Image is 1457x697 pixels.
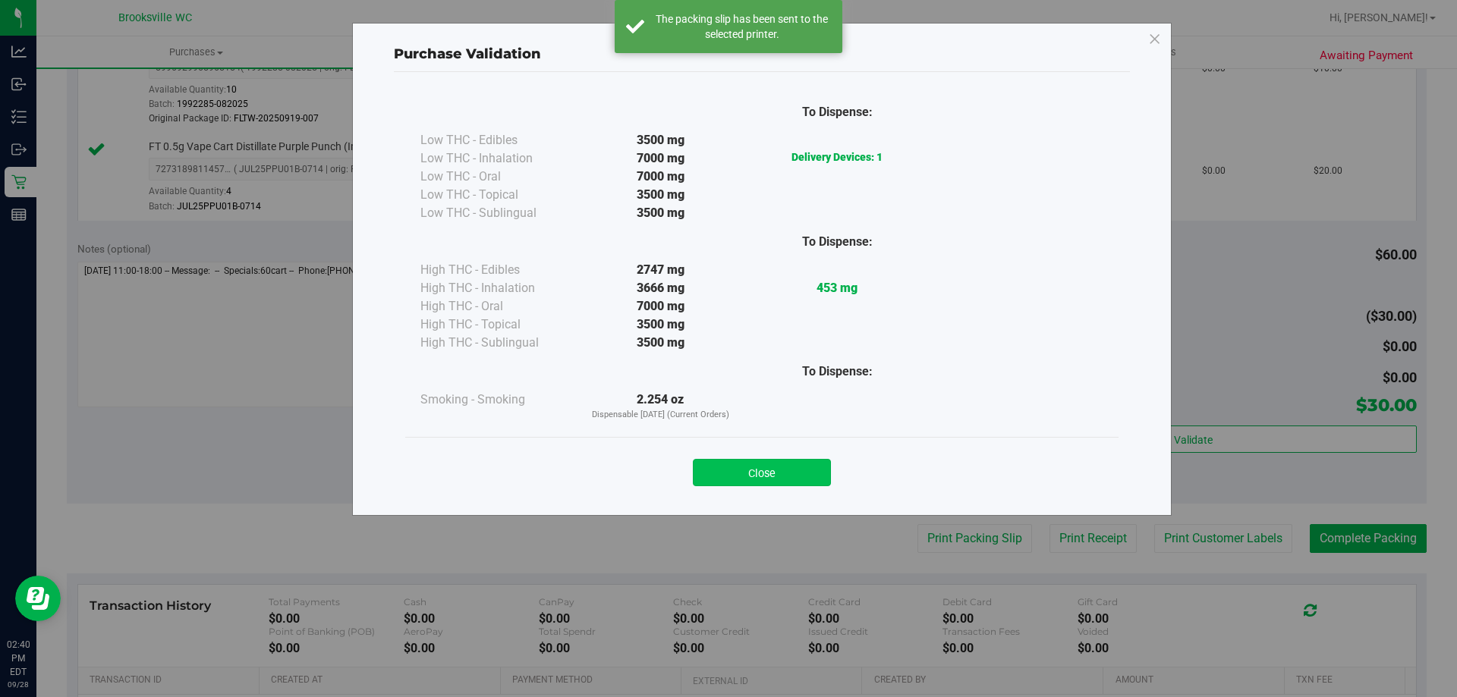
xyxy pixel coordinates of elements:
[572,149,749,168] div: 7000 mg
[693,459,831,486] button: Close
[572,261,749,279] div: 2747 mg
[420,391,572,409] div: Smoking - Smoking
[420,316,572,334] div: High THC - Topical
[572,186,749,204] div: 3500 mg
[572,409,749,422] p: Dispensable [DATE] (Current Orders)
[15,576,61,621] iframe: Resource center
[572,297,749,316] div: 7000 mg
[572,131,749,149] div: 3500 mg
[749,363,926,381] div: To Dispense:
[572,391,749,422] div: 2.254 oz
[749,149,926,165] p: Delivery Devices: 1
[420,149,572,168] div: Low THC - Inhalation
[572,204,749,222] div: 3500 mg
[420,131,572,149] div: Low THC - Edibles
[572,279,749,297] div: 3666 mg
[420,279,572,297] div: High THC - Inhalation
[420,261,572,279] div: High THC - Edibles
[420,297,572,316] div: High THC - Oral
[394,46,541,62] span: Purchase Validation
[420,186,572,204] div: Low THC - Topical
[817,281,858,295] strong: 453 mg
[572,334,749,352] div: 3500 mg
[572,316,749,334] div: 3500 mg
[420,204,572,222] div: Low THC - Sublingual
[420,168,572,186] div: Low THC - Oral
[572,168,749,186] div: 7000 mg
[653,11,831,42] div: The packing slip has been sent to the selected printer.
[749,233,926,251] div: To Dispense:
[749,103,926,121] div: To Dispense:
[420,334,572,352] div: High THC - Sublingual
